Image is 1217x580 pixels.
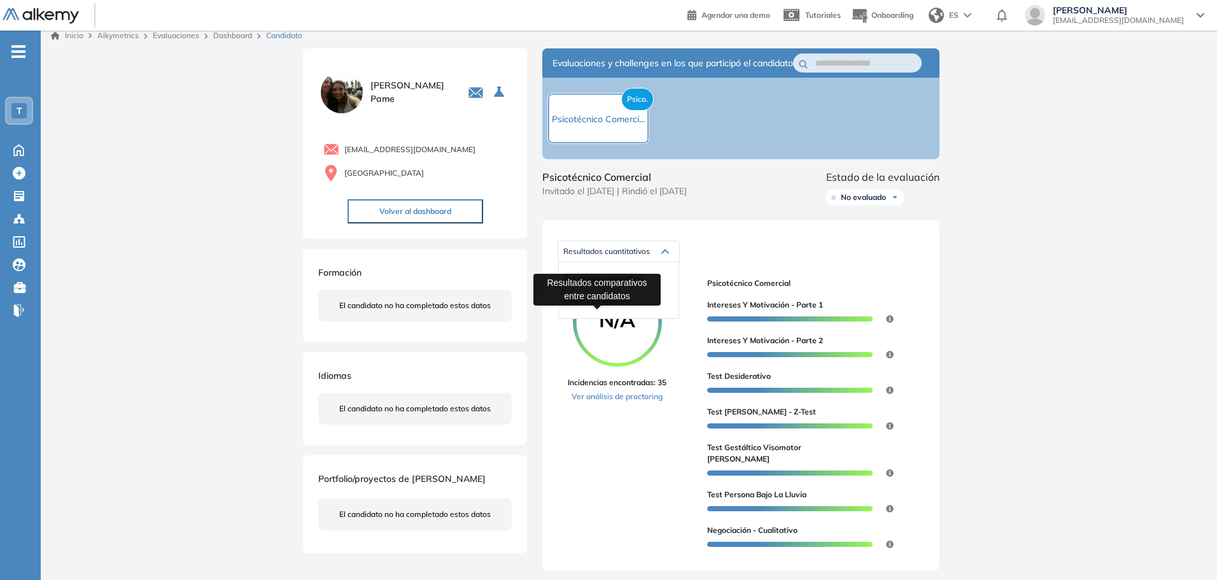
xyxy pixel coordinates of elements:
[707,299,823,311] span: Intereses y Motivación - Parte 1
[370,79,453,106] span: [PERSON_NAME] Pame
[707,489,806,500] span: Test Persona Bajo la Lluvia
[11,50,25,53] i: -
[318,473,486,485] span: Portfolio/proyectos de [PERSON_NAME]
[621,88,654,111] span: Psico.
[573,309,662,330] span: N/A
[707,278,914,289] span: Psicotécnico Comercial
[568,391,666,402] a: Ver análisis de proctoring
[805,10,841,20] span: Tutoriales
[563,246,650,256] span: Resultados cuantitativos
[339,509,491,520] span: El candidato no ha completado estos datos
[1153,519,1217,580] iframe: Chat Widget
[51,30,83,41] a: Inicio
[701,10,770,20] span: Agendar una demo
[339,403,491,414] span: El candidato no ha completado estos datos
[3,8,79,24] img: Logo
[213,31,252,40] a: Dashboard
[707,406,816,418] span: Test [PERSON_NAME] - Z-Test
[489,81,512,104] button: Seleccione la evaluación activa
[344,144,475,155] span: [EMAIL_ADDRESS][DOMAIN_NAME]
[949,10,959,21] span: ES
[826,169,939,185] span: Estado de la evaluación
[318,69,365,116] img: PROFILE_MENU_LOGO_USER
[871,10,913,20] span: Onboarding
[318,267,362,278] span: Formación
[552,57,793,70] span: Evaluaciones y challenges en los que participó el candidato
[841,192,886,202] span: No evaluado
[929,8,944,23] img: world
[344,167,424,179] span: [GEOGRAPHIC_DATA]
[568,377,666,388] span: Incidencias encontradas: 35
[153,31,199,40] a: Evaluaciones
[97,31,139,40] span: Alkymetrics
[707,442,852,465] span: Test Gestáltico Visomotor [PERSON_NAME]
[707,335,823,346] span: Intereses y Motivación - Parte 2
[707,371,771,382] span: Test Desiderativo
[318,370,351,381] span: Idiomas
[533,274,661,306] div: Resultados comparativos entre candidatos
[542,185,687,198] span: Invitado el [DATE] | Rindió el [DATE]
[17,106,22,116] span: T
[891,194,899,201] img: Ícono de flecha
[1153,519,1217,580] div: Widget de chat
[687,6,770,22] a: Agendar una demo
[552,113,645,125] span: Psicotécnico Comerci...
[1053,5,1184,15] span: [PERSON_NAME]
[964,13,971,18] img: arrow
[348,199,483,223] button: Volver al dashboard
[707,525,798,536] span: Negociación - Cualitativo
[1053,15,1184,25] span: [EMAIL_ADDRESS][DOMAIN_NAME]
[851,2,913,29] button: Onboarding
[266,30,302,41] span: Candidato
[339,300,491,311] span: El candidato no ha completado estos datos
[542,169,687,185] span: Psicotécnico Comercial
